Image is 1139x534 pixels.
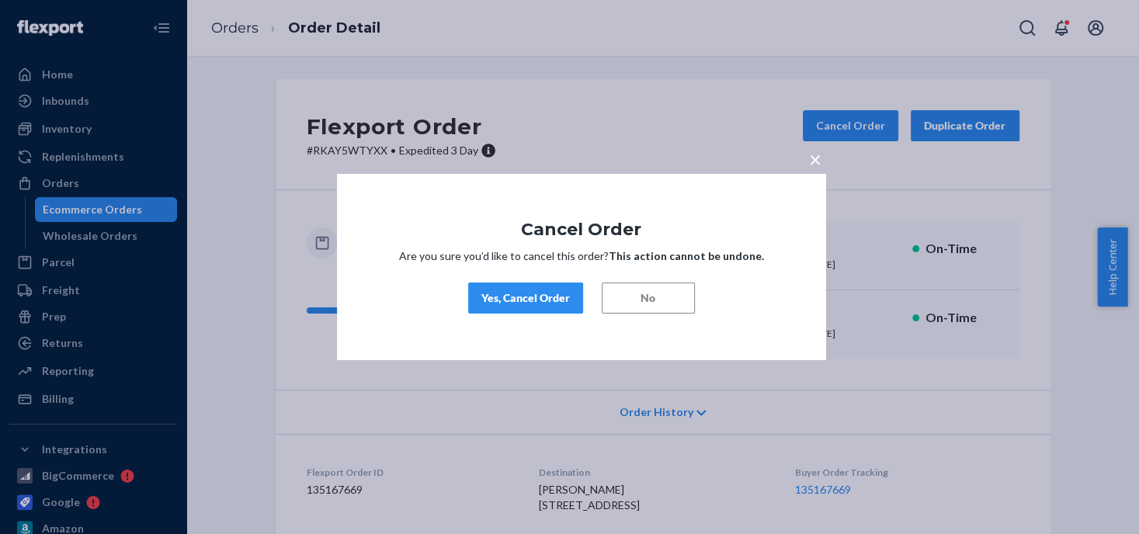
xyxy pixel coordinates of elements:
strong: This action cannot be undone. [609,249,764,262]
span: × [809,146,821,172]
h1: Cancel Order [384,220,780,239]
div: Yes, Cancel Order [481,290,570,306]
p: Are you sure you’d like to cancel this order? [384,248,780,264]
button: Yes, Cancel Order [468,283,583,314]
button: No [602,283,695,314]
